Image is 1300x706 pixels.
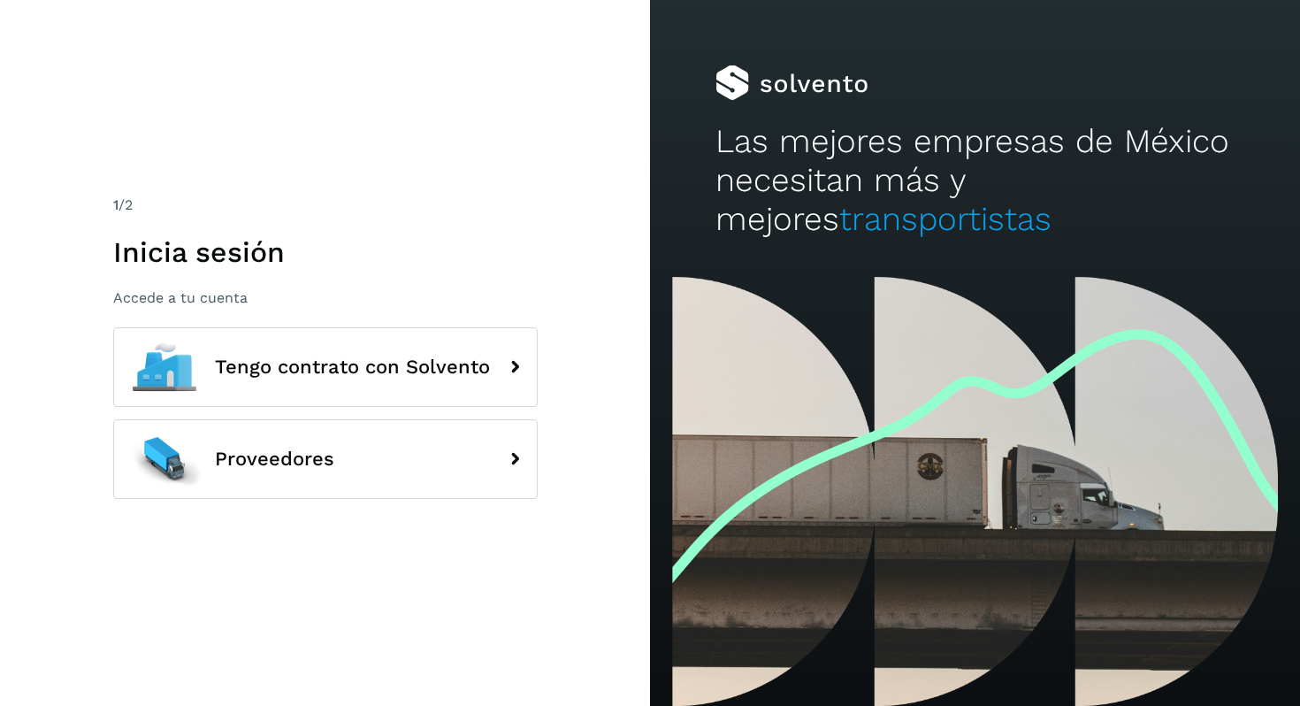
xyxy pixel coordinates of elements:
[715,122,1235,240] h2: Las mejores empresas de México necesitan más y mejores
[215,357,490,378] span: Tengo contrato con Solvento
[113,195,538,216] div: /2
[113,196,119,213] span: 1
[215,449,334,470] span: Proveedores
[113,419,538,499] button: Proveedores
[113,327,538,407] button: Tengo contrato con Solvento
[113,289,538,306] p: Accede a tu cuenta
[839,200,1051,238] span: transportistas
[113,235,538,269] h1: Inicia sesión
